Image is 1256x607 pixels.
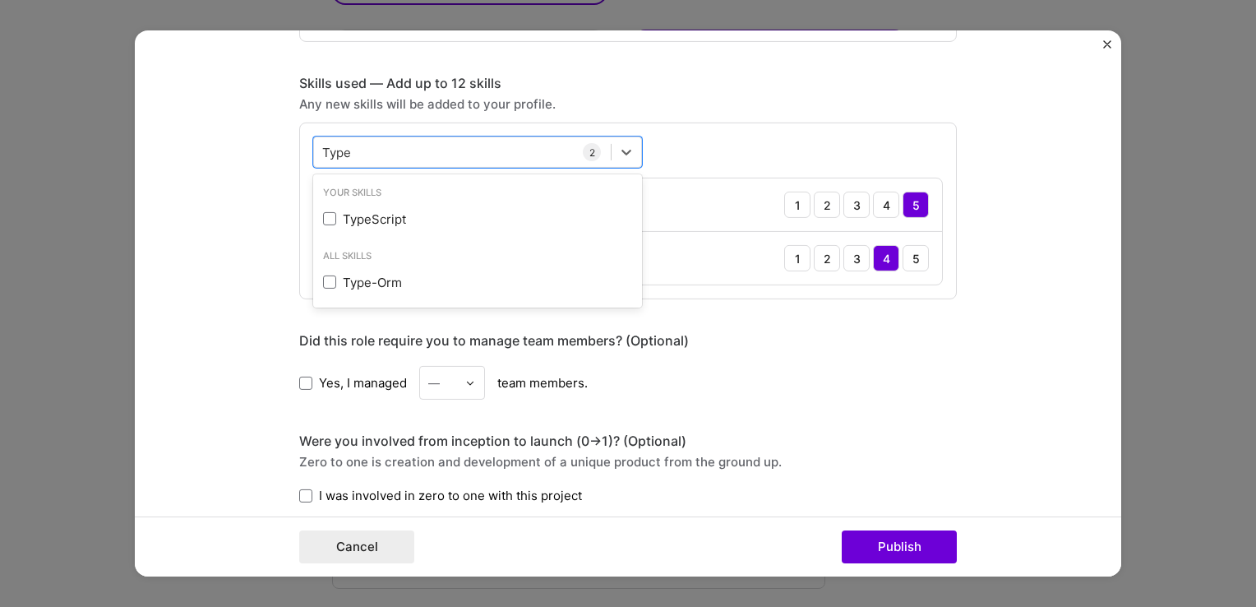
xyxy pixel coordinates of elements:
[873,245,899,271] div: 4
[313,248,642,265] div: All Skills
[299,433,957,450] div: Were you involved from inception to launch (0 -> 1)? (Optional)
[583,143,601,161] div: 2
[814,192,840,218] div: 2
[299,531,414,563] button: Cancel
[873,192,899,218] div: 4
[428,374,440,392] div: —
[903,192,929,218] div: 5
[299,332,957,350] div: Did this role require you to manage team members? (Optional)
[323,211,632,228] div: TypeScript
[319,487,582,504] span: I was involved in zero to one with this project
[842,531,957,563] button: Publish
[299,366,957,400] div: team members.
[465,378,475,387] img: drop icon
[299,75,957,92] div: Skills used — Add up to 12 skills
[1103,40,1111,58] button: Close
[299,453,957,470] div: Zero to one is creation and development of a unique product from the ground up.
[843,192,870,218] div: 3
[319,374,407,392] span: Yes, I managed
[323,274,632,291] div: Type-Orm
[843,245,870,271] div: 3
[814,245,840,271] div: 2
[784,245,810,271] div: 1
[299,95,957,113] div: Any new skills will be added to your profile.
[313,184,642,202] div: Your Skills
[784,192,810,218] div: 1
[903,245,929,271] div: 5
